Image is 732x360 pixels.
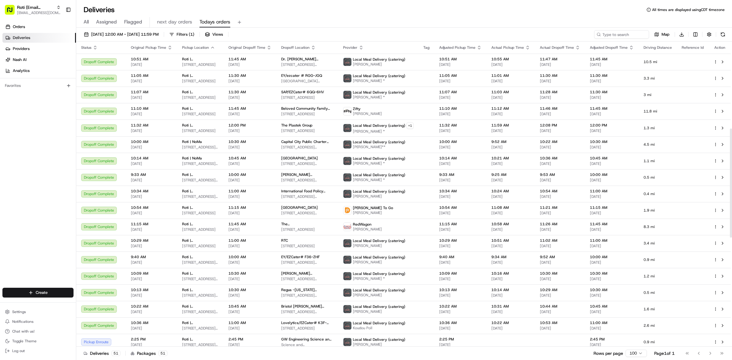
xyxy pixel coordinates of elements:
[131,45,166,50] span: Original Pickup Time
[343,91,351,99] img: lmd_logo.png
[439,128,482,133] span: [DATE]
[13,24,25,30] span: Orders
[131,238,172,243] span: 10:29 AM
[439,172,482,177] span: 9:33 AM
[2,81,74,91] div: Favorites
[719,30,727,39] button: Refresh
[540,161,580,166] span: [DATE]
[439,222,482,226] span: 11:15 AM
[662,32,669,37] span: Map
[228,205,271,210] span: 11:15 AM
[182,222,219,226] span: Roti | [GEOGRAPHIC_DATA]
[343,45,357,50] span: Provider
[491,62,530,67] span: [DATE]
[540,57,580,62] span: 11:47 AM
[17,10,61,15] span: [EMAIL_ADDRESS][DOMAIN_NAME]
[644,142,672,147] span: 4.5 mi
[491,123,530,128] span: 11:59 AM
[713,45,726,50] div: Action
[281,189,333,194] span: International Food Policy Research Institute
[353,106,361,111] span: Zifty
[343,157,351,165] img: lmd_logo.png
[182,194,219,199] span: [STREET_ADDRESS][US_STATE]
[17,4,54,10] button: Roti (Email Parsing)
[491,227,530,232] span: [DATE]
[13,68,30,73] span: Analytics
[182,139,202,144] span: Roti | NoMa
[228,161,271,166] span: [DATE]
[644,76,672,81] span: 3.3 mi
[182,62,219,67] span: [STREET_ADDRESS]
[439,227,482,232] span: [DATE]
[590,189,634,194] span: 11:00 AM
[353,90,405,95] span: Local Meal Delivery (catering)
[228,156,271,161] span: 10:45 AM
[590,57,634,62] span: 11:45 AM
[491,205,530,210] span: 11:08 AM
[353,129,414,134] span: [PERSON_NAME] *
[590,62,634,67] span: [DATE]
[212,32,223,37] span: Views
[182,178,219,183] span: [STREET_ADDRESS][US_STATE]
[343,124,351,132] img: lmd_logo.png
[281,227,333,232] span: [STREET_ADDRESS]
[540,227,580,232] span: [DATE]
[540,172,580,177] span: 9:53 AM
[228,178,271,183] span: [DATE]
[439,178,482,183] span: [DATE]
[353,173,405,177] span: Local Meal Delivery (catering)
[81,30,161,39] button: [DATE] 12:00 AM - [DATE] 11:59 PM
[182,205,219,210] span: Roti | [GEOGRAPHIC_DATA]
[594,30,649,39] input: Type to search
[281,45,310,50] span: Dropoff Location
[182,238,219,243] span: Roti | [GEOGRAPHIC_DATA]
[84,18,89,26] span: All
[131,178,172,183] span: [DATE]
[353,238,405,243] span: Local Meal Delivery (catering)
[182,156,202,161] span: Roti | NoMa
[439,189,482,194] span: 10:34 AM
[131,62,172,67] span: [DATE]
[131,172,172,177] span: 9:33 AM
[491,194,530,199] span: [DATE]
[343,322,351,330] img: lmd_logo.png
[439,194,482,199] span: [DATE]
[131,95,172,100] span: [DATE]
[167,30,197,39] button: Filters(1)
[491,161,530,166] span: [DATE]
[343,141,351,148] img: lmd_logo.png
[353,243,405,248] span: [PERSON_NAME]
[491,211,530,216] span: [DATE]
[353,194,405,199] span: [PERSON_NAME]
[644,208,672,213] span: 1.9 mi
[182,90,219,94] span: Roti | [GEOGRAPHIC_DATA]
[353,210,393,215] span: [PERSON_NAME]
[540,45,574,50] span: Actual Dropoff Time
[590,90,634,94] span: 11:30 AM
[13,46,30,52] span: Providers
[491,139,530,144] span: 9:52 AM
[590,95,634,100] span: [DATE]
[281,194,333,199] span: [STREET_ADDRESS][US_STATE]
[228,139,271,144] span: 10:30 AM
[12,309,26,314] span: Settings
[590,178,634,183] span: [DATE]
[182,95,219,100] span: [STREET_ADDRESS]
[228,227,271,232] span: [DATE]
[644,224,672,229] span: 8.3 mi
[644,191,672,196] span: 0.4 mi
[540,112,580,116] span: [DATE]
[131,161,172,166] span: [DATE]
[590,123,634,128] span: 12:00 PM
[343,173,351,181] img: lmd_logo.png
[439,112,482,116] span: [DATE]
[182,123,219,128] span: Roti | [GEOGRAPHIC_DATA]
[491,172,530,177] span: 9:25 AM
[540,189,580,194] span: 10:54 AM
[131,211,172,216] span: [DATE]
[644,109,672,114] span: 11.8 mi
[281,222,333,226] span: The [GEOGRAPHIC_DATA]/ezcater # EP9-J4P
[353,177,405,182] span: [PERSON_NAME] *
[439,139,482,144] span: 10:00 AM
[590,211,634,216] span: [DATE]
